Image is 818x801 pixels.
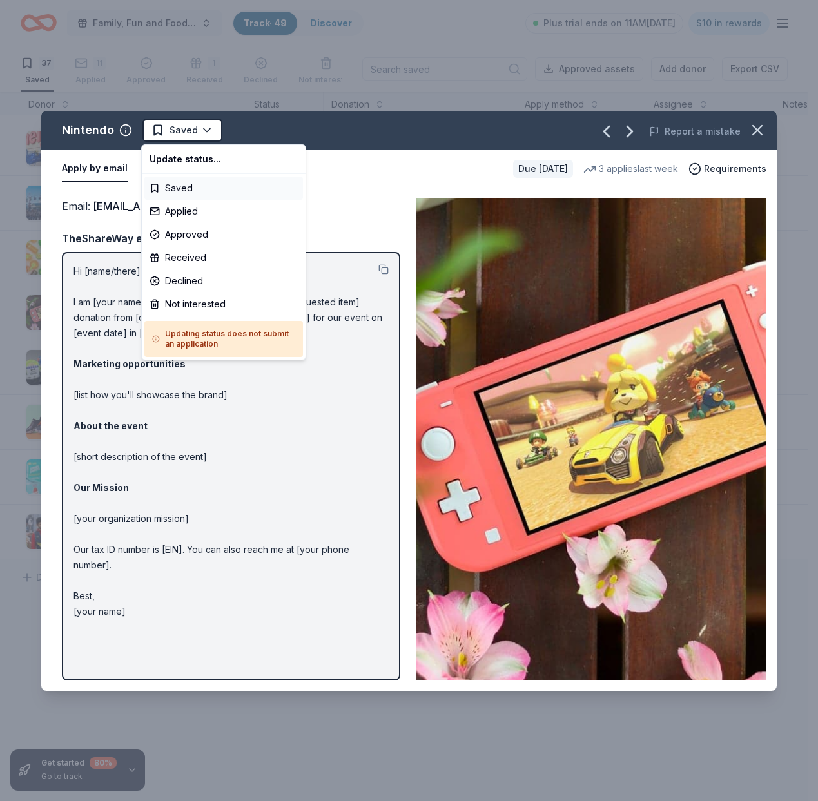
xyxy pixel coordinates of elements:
div: Saved [144,177,303,200]
div: Received [144,246,303,269]
div: Applied [144,200,303,223]
h5: Updating status does not submit an application [152,329,295,349]
div: Update status... [144,148,303,171]
div: Not interested [144,293,303,316]
div: Approved [144,223,303,246]
div: Declined [144,269,303,293]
